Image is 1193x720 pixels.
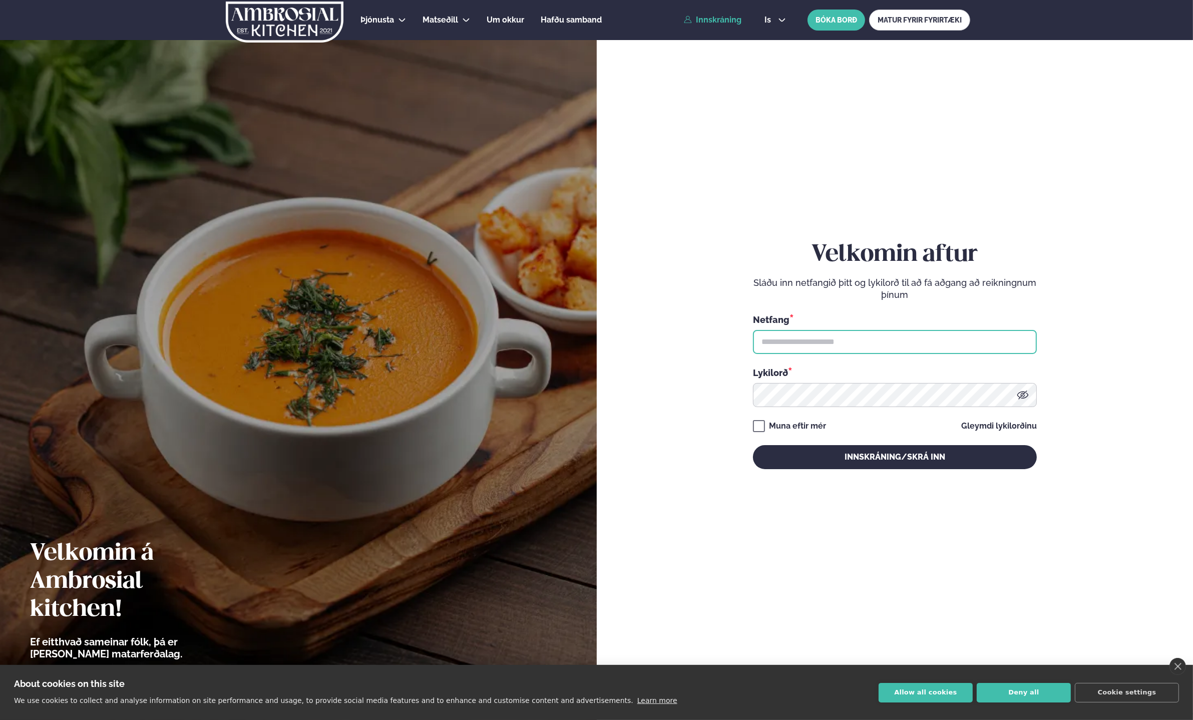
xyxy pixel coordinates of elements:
[30,636,238,660] p: Ef eitthvað sameinar fólk, þá er [PERSON_NAME] matarferðalag.
[14,696,633,704] p: We use cookies to collect and analyse information on site performance and usage, to provide socia...
[756,16,794,24] button: is
[753,445,1037,469] button: Innskráning/Skrá inn
[423,15,458,25] span: Matseðill
[225,2,344,43] img: logo
[360,14,394,26] a: Þjónusta
[753,366,1037,379] div: Lykilorð
[1169,658,1186,675] a: close
[753,241,1037,269] h2: Velkomin aftur
[753,313,1037,326] div: Netfang
[753,277,1037,301] p: Sláðu inn netfangið þitt og lykilorð til að fá aðgang að reikningnum þínum
[961,422,1037,430] a: Gleymdi lykilorðinu
[487,15,524,25] span: Um okkur
[808,10,865,31] button: BÓKA BORÐ
[30,540,238,624] h2: Velkomin á Ambrosial kitchen!
[764,16,774,24] span: is
[1075,683,1179,702] button: Cookie settings
[977,683,1071,702] button: Deny all
[684,16,741,25] a: Innskráning
[541,15,602,25] span: Hafðu samband
[360,15,394,25] span: Þjónusta
[541,14,602,26] a: Hafðu samband
[879,683,973,702] button: Allow all cookies
[423,14,458,26] a: Matseðill
[487,14,524,26] a: Um okkur
[14,678,125,689] strong: About cookies on this site
[869,10,970,31] a: MATUR FYRIR FYRIRTÆKI
[637,696,677,704] a: Learn more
